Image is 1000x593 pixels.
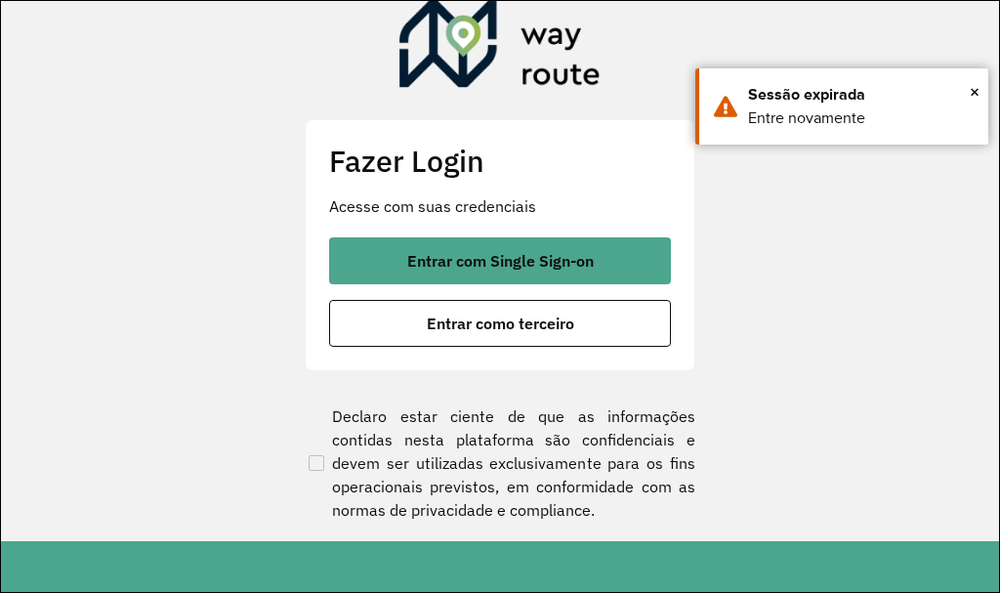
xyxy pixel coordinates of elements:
[748,83,974,106] div: Sessão expirada
[399,1,601,95] img: Roteirizador AmbevTech
[329,237,671,284] button: button
[305,404,695,522] label: Declaro estar ciente de que as informações contidas nesta plataforma são confidenciais e devem se...
[407,253,594,269] span: Entrar com Single Sign-on
[329,194,671,218] p: Acesse com suas credenciais
[970,77,979,106] button: Close
[970,77,979,106] span: ×
[427,316,574,331] span: Entrar como terceiro
[329,300,671,347] button: button
[748,106,974,130] div: Entre novamente
[329,144,671,180] h2: Fazer Login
